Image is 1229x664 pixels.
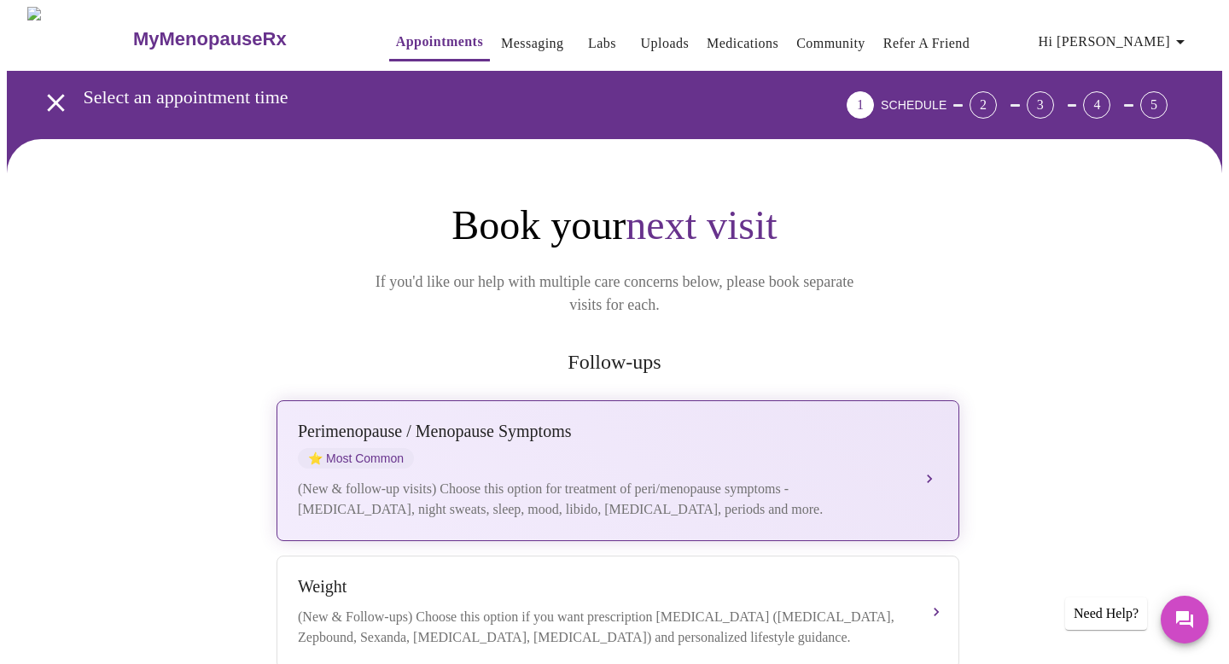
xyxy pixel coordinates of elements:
[273,351,956,374] h2: Follow-ups
[626,202,777,248] span: next visit
[707,32,778,55] a: Medications
[494,26,570,61] button: Messaging
[273,201,956,250] h1: Book your
[352,271,877,317] p: If you'd like our help with multiple care concerns below, please book separate visits for each.
[1140,91,1168,119] div: 5
[847,91,874,119] div: 1
[1161,596,1209,644] button: Messages
[881,98,947,112] span: SCHEDULE
[789,26,872,61] button: Community
[970,91,997,119] div: 2
[131,9,354,69] a: MyMenopauseRx
[298,577,904,597] div: Weight
[389,25,490,61] button: Appointments
[84,86,752,108] h3: Select an appointment time
[27,7,131,71] img: MyMenopauseRx Logo
[588,32,616,55] a: Labs
[877,26,977,61] button: Refer a Friend
[308,451,323,465] span: star
[1083,91,1110,119] div: 4
[1032,25,1197,59] button: Hi [PERSON_NAME]
[1039,30,1191,54] span: Hi [PERSON_NAME]
[796,32,865,55] a: Community
[575,26,630,61] button: Labs
[700,26,785,61] button: Medications
[396,30,483,54] a: Appointments
[883,32,970,55] a: Refer a Friend
[277,400,959,541] button: Perimenopause / Menopause SymptomsstarMost Common(New & follow-up visits) Choose this option for ...
[298,479,904,520] div: (New & follow-up visits) Choose this option for treatment of peri/menopause symptoms - [MEDICAL_D...
[1065,597,1147,630] div: Need Help?
[1027,91,1054,119] div: 3
[31,78,81,128] button: open drawer
[298,607,904,648] div: (New & Follow-ups) Choose this option if you want prescription [MEDICAL_DATA] ([MEDICAL_DATA], Ze...
[641,32,690,55] a: Uploads
[133,28,287,50] h3: MyMenopauseRx
[298,448,414,469] span: Most Common
[501,32,563,55] a: Messaging
[298,422,904,441] div: Perimenopause / Menopause Symptoms
[634,26,696,61] button: Uploads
